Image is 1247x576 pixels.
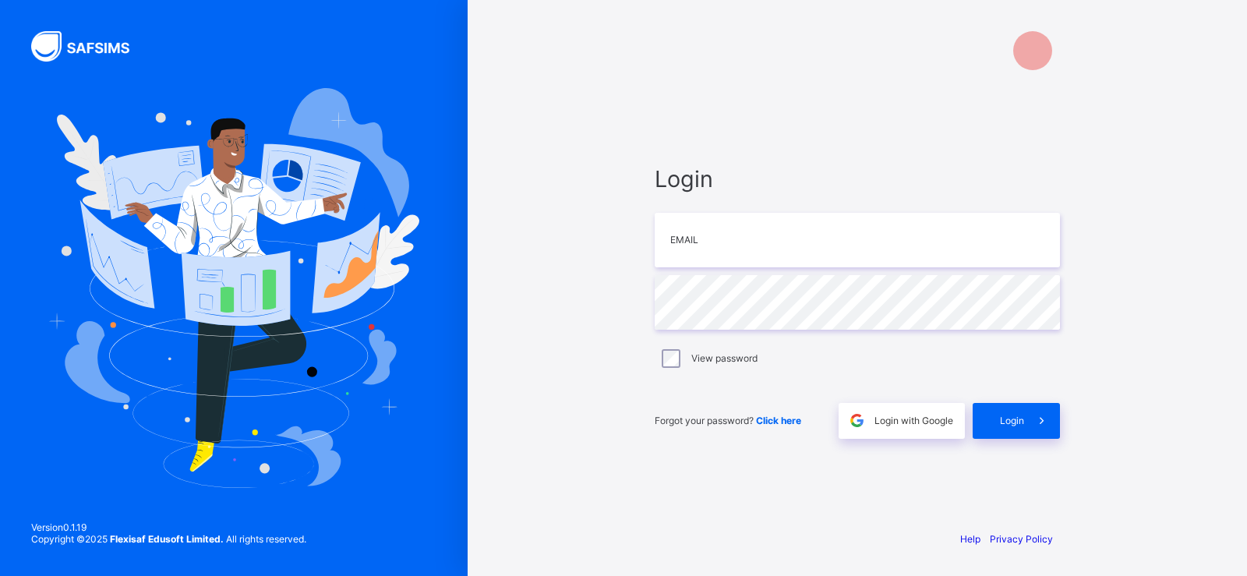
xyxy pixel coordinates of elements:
a: Click here [756,415,801,426]
img: google.396cfc9801f0270233282035f929180a.svg [848,412,866,429]
label: View password [691,352,758,364]
a: Privacy Policy [990,533,1053,545]
span: Login with Google [874,415,953,426]
img: Hero Image [48,88,419,487]
span: Version 0.1.19 [31,521,306,533]
strong: Flexisaf Edusoft Limited. [110,533,224,545]
span: Forgot your password? [655,415,801,426]
img: SAFSIMS Logo [31,31,148,62]
span: Copyright © 2025 All rights reserved. [31,533,306,545]
span: Login [655,165,1060,193]
a: Help [960,533,980,545]
span: Login [1000,415,1024,426]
